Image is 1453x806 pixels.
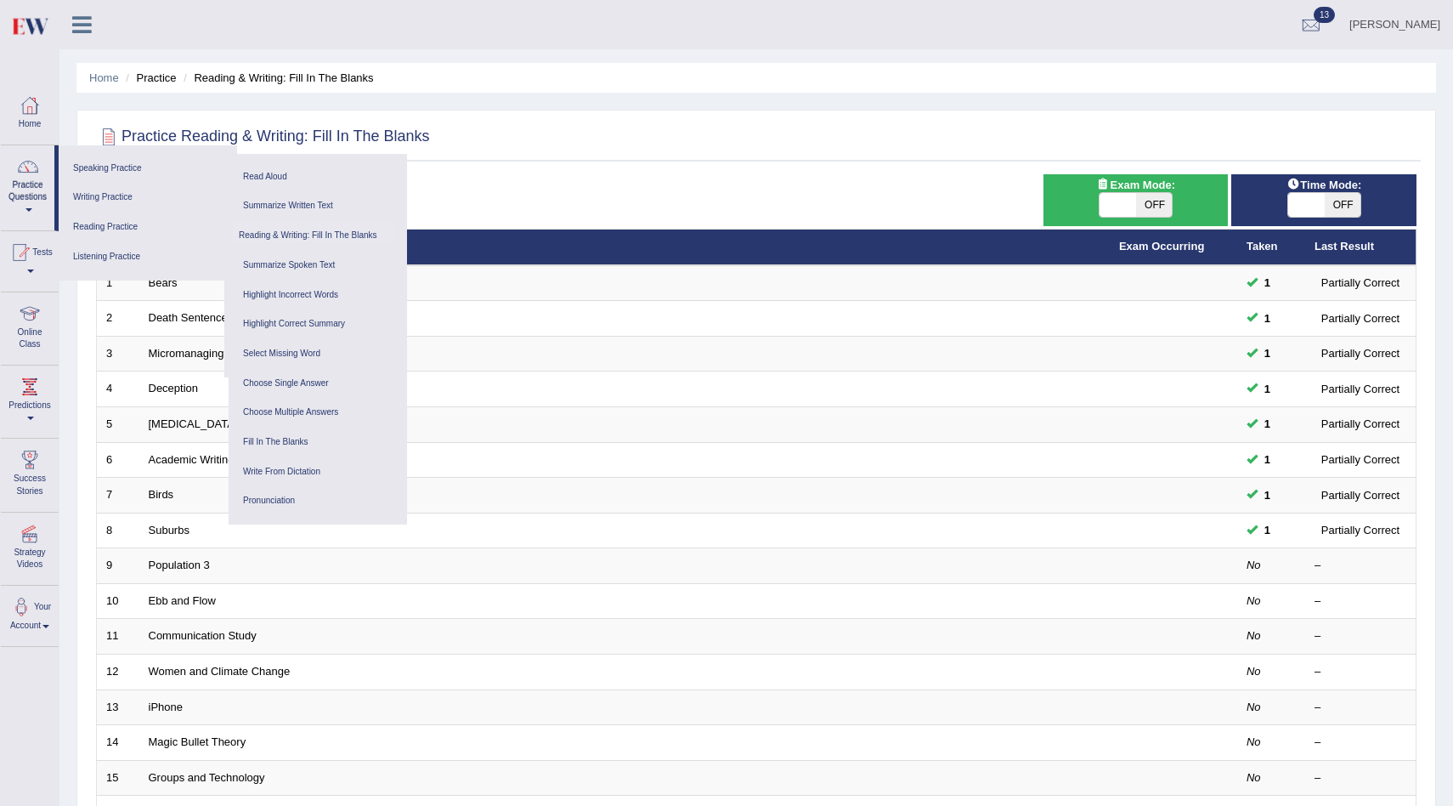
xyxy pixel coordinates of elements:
div: Partially Correct [1314,380,1406,398]
td: 7 [97,478,139,514]
span: OFF [1136,193,1173,217]
a: Predictions [1,366,59,433]
span: You can still take this question [1258,451,1277,468]
a: Birds [149,488,174,501]
td: 12 [97,654,139,690]
div: – [1314,628,1406,644]
div: Partially Correct [1314,309,1406,327]
a: Population 3 [149,559,210,571]
span: You can still take this question [1258,274,1277,292]
a: Bears [149,276,178,289]
a: Practice Questions [1,145,54,225]
em: No [1247,559,1261,571]
div: Partially Correct [1314,451,1406,468]
span: Exam Mode: [1089,176,1181,194]
a: Online Class [1,292,59,360]
td: 6 [97,442,139,478]
a: Your Account [1,586,59,641]
td: 8 [97,513,139,548]
a: Highlight Incorrect Words [237,281,399,310]
td: 10 [97,583,139,619]
div: – [1314,664,1406,680]
em: No [1247,629,1261,642]
td: 3 [97,336,139,372]
a: Reading Practice [67,213,224,242]
span: You can still take this question [1258,486,1277,504]
a: Exam Occurring [1119,240,1204,253]
td: 11 [97,619,139,655]
a: Success Stories [1,439,59,506]
div: Showing of items. [96,174,1416,190]
em: No [1247,701,1261,713]
a: Highlight Correct Summary [237,309,399,339]
span: OFF [1325,193,1361,217]
a: Choose Single Answer [237,369,399,399]
h2: Practice Reading & Writing: Fill In The Blanks [96,124,430,150]
span: You can still take this question [1258,380,1277,398]
td: 13 [97,690,139,725]
a: Tests [1,231,59,287]
span: Time Mode: [1280,176,1368,194]
div: – [1314,593,1406,610]
a: Pronunciation [237,486,399,516]
div: – [1314,735,1406,751]
th: Taken [1237,230,1305,265]
span: You can still take this question [1258,521,1277,539]
a: Speaking Practice [67,154,229,184]
a: Micromanaging [149,347,224,360]
span: You can still take this question [1258,344,1277,362]
em: No [1247,735,1261,748]
a: Magic Bullet Theory [149,735,246,748]
td: 14 [97,725,139,761]
td: 15 [97,760,139,796]
a: Death Sentence [149,311,228,324]
td: 4 [97,372,139,407]
a: Academic Writing (B) [149,453,252,466]
a: Choose Multiple Answers [237,398,399,428]
a: Writing Practice [67,183,229,213]
div: Partially Correct [1314,344,1406,362]
div: – [1314,558,1406,574]
em: No [1247,594,1261,607]
a: Summarize Written Text [237,191,399,221]
a: Suburbs [149,524,189,536]
a: iPhone [149,701,183,713]
td: 9 [97,548,139,584]
a: Fill In The Blanks [237,428,399,457]
a: Write From Dictation [237,457,399,487]
div: Partially Correct [1314,415,1406,433]
div: Show exams occurring in exams [1043,174,1229,226]
div: – [1314,700,1406,716]
td: 2 [97,301,139,337]
a: Summarize Spoken Text [237,251,399,281]
a: Communication Study [149,629,257,642]
a: Reading & Writing: Fill In The Blanks [233,221,394,251]
li: Practice [122,70,176,86]
a: Groups and Technology [149,771,265,784]
a: Listening Practice [67,242,229,272]
th: Last Result [1305,230,1416,265]
span: 13 [1314,7,1335,23]
a: Women and Climate Change [149,665,291,678]
li: Reading & Writing: Fill In The Blanks [179,70,373,86]
a: Home [1,84,59,139]
td: 1 [97,265,139,301]
td: 5 [97,407,139,443]
a: Read Aloud [237,162,399,192]
th: Title [139,230,1110,265]
div: Partially Correct [1314,274,1406,292]
a: Ebb and Flow [149,594,217,607]
div: Partially Correct [1314,486,1406,504]
div: Partially Correct [1314,521,1406,539]
span: You can still take this question [1258,415,1277,433]
span: You can still take this question [1258,309,1277,327]
a: [MEDICAL_DATA] [149,417,238,430]
a: Home [89,71,119,84]
div: – [1314,770,1406,786]
em: No [1247,771,1261,784]
a: Deception [149,382,199,394]
a: Strategy Videos [1,513,59,580]
a: Select Missing Word [237,339,399,369]
em: No [1247,665,1261,678]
